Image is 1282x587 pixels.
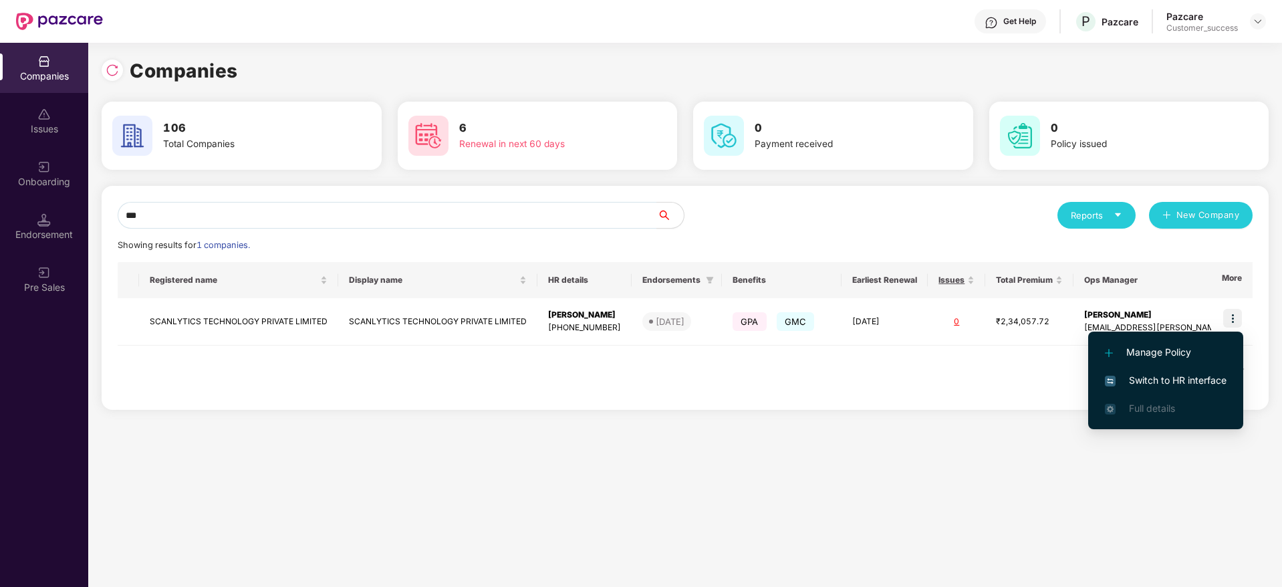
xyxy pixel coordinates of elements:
[118,240,250,250] span: Showing results for
[37,160,51,174] img: svg+xml;base64,PHN2ZyB3aWR0aD0iMjAiIGhlaWdodD0iMjAiIHZpZXdCb3g9IjAgMCAyMCAyMCIgZmlsbD0ibm9uZSIgeG...
[338,298,537,346] td: SCANLYTICS TECHNOLOGY PRIVATE LIMITED
[16,13,103,30] img: New Pazcare Logo
[548,309,621,322] div: [PERSON_NAME]
[842,298,928,346] td: [DATE]
[1105,345,1227,360] span: Manage Policy
[928,262,985,298] th: Issues
[1003,16,1036,27] div: Get Help
[1105,376,1116,386] img: svg+xml;base64,PHN2ZyB4bWxucz0iaHR0cDovL3d3dy53My5vcmcvMjAwMC9zdmciIHdpZHRoPSIxNiIgaGVpZ2h0PSIxNi...
[733,312,767,331] span: GPA
[139,298,338,346] td: SCANLYTICS TECHNOLOGY PRIVATE LIMITED
[938,275,965,285] span: Issues
[755,120,923,137] h3: 0
[1176,209,1240,222] span: New Company
[703,272,717,288] span: filter
[37,108,51,121] img: svg+xml;base64,PHN2ZyBpZD0iSXNzdWVzX2Rpc2FibGVkIiB4bWxucz0iaHR0cDovL3d3dy53My5vcmcvMjAwMC9zdmciIH...
[112,116,152,156] img: svg+xml;base64,PHN2ZyB4bWxucz0iaHR0cDovL3d3dy53My5vcmcvMjAwMC9zdmciIHdpZHRoPSI2MCIgaGVpZ2h0PSI2MC...
[459,137,628,152] div: Renewal in next 60 days
[1105,404,1116,415] img: svg+xml;base64,PHN2ZyB4bWxucz0iaHR0cDovL3d3dy53My5vcmcvMjAwMC9zdmciIHdpZHRoPSIxNi4zNjMiIGhlaWdodD...
[704,116,744,156] img: svg+xml;base64,PHN2ZyB4bWxucz0iaHR0cDovL3d3dy53My5vcmcvMjAwMC9zdmciIHdpZHRoPSI2MCIgaGVpZ2h0PSI2MC...
[163,120,332,137] h3: 106
[139,262,338,298] th: Registered name
[1105,373,1227,388] span: Switch to HR interface
[1081,13,1090,29] span: P
[985,262,1073,298] th: Total Premium
[163,137,332,152] div: Total Companies
[1114,211,1122,219] span: caret-down
[459,120,628,137] h3: 6
[1149,202,1253,229] button: plusNew Company
[1102,15,1138,28] div: Pazcare
[106,64,119,77] img: svg+xml;base64,PHN2ZyBpZD0iUmVsb2FkLTMyeDMyIiB4bWxucz0iaHR0cDovL3d3dy53My5vcmcvMjAwMC9zdmciIHdpZH...
[338,262,537,298] th: Display name
[656,202,684,229] button: search
[1051,137,1219,152] div: Policy issued
[706,276,714,284] span: filter
[1084,275,1278,285] span: Ops Manager
[996,316,1063,328] div: ₹2,34,057.72
[777,312,815,331] span: GMC
[537,262,632,298] th: HR details
[938,316,975,328] div: 0
[755,137,923,152] div: Payment received
[842,262,928,298] th: Earliest Renewal
[1253,16,1263,27] img: svg+xml;base64,PHN2ZyBpZD0iRHJvcGRvd24tMzJ4MzIiIHhtbG5zPSJodHRwOi8vd3d3LnczLm9yZy8yMDAwL3N2ZyIgd2...
[1129,402,1175,414] span: Full details
[150,275,317,285] span: Registered name
[1000,116,1040,156] img: svg+xml;base64,PHN2ZyB4bWxucz0iaHR0cDovL3d3dy53My5vcmcvMjAwMC9zdmciIHdpZHRoPSI2MCIgaGVpZ2h0PSI2MC...
[1211,262,1253,298] th: More
[656,315,684,328] div: [DATE]
[656,210,684,221] span: search
[1162,211,1171,221] span: plus
[1051,120,1219,137] h3: 0
[130,56,238,86] h1: Companies
[37,55,51,68] img: svg+xml;base64,PHN2ZyBpZD0iQ29tcGFuaWVzIiB4bWxucz0iaHR0cDovL3d3dy53My5vcmcvMjAwMC9zdmciIHdpZHRoPS...
[1166,10,1238,23] div: Pazcare
[996,275,1053,285] span: Total Premium
[37,213,51,227] img: svg+xml;base64,PHN2ZyB3aWR0aD0iMTQuNSIgaGVpZ2h0PSIxNC41IiB2aWV3Qm94PSIwIDAgMTYgMTYiIGZpbGw9Im5vbm...
[197,240,250,250] span: 1 companies.
[37,266,51,279] img: svg+xml;base64,PHN2ZyB3aWR0aD0iMjAiIGhlaWdodD0iMjAiIHZpZXdCb3g9IjAgMCAyMCAyMCIgZmlsbD0ibm9uZSIgeG...
[1071,209,1122,222] div: Reports
[642,275,700,285] span: Endorsements
[1166,23,1238,33] div: Customer_success
[548,322,621,334] div: [PHONE_NUMBER]
[408,116,448,156] img: svg+xml;base64,PHN2ZyB4bWxucz0iaHR0cDovL3d3dy53My5vcmcvMjAwMC9zdmciIHdpZHRoPSI2MCIgaGVpZ2h0PSI2MC...
[1105,349,1113,357] img: svg+xml;base64,PHN2ZyB4bWxucz0iaHR0cDovL3d3dy53My5vcmcvMjAwMC9zdmciIHdpZHRoPSIxMi4yMDEiIGhlaWdodD...
[1223,309,1242,328] img: icon
[985,16,998,29] img: svg+xml;base64,PHN2ZyBpZD0iSGVscC0zMngzMiIgeG1sbnM9Imh0dHA6Ly93d3cudzMub3JnLzIwMDAvc3ZnIiB3aWR0aD...
[349,275,517,285] span: Display name
[722,262,842,298] th: Benefits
